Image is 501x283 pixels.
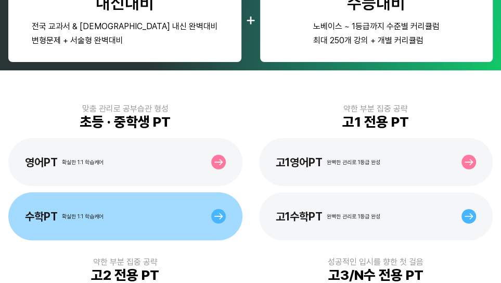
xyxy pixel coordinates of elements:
div: 고2 전용 PT [91,267,159,283]
div: 약한 부분 집중 공략 [93,257,158,267]
div: 완벽한 관리로 1등급 완성 [327,213,380,220]
div: 고1영어PT [276,156,323,169]
div: 초등 · 중학생 PT [80,114,171,130]
div: 전국 교과서 & [DEMOGRAPHIC_DATA] 내신 완벽대비 [32,21,218,31]
div: 고1 전용 PT [342,114,409,130]
div: 약한 부분 집중 공략 [343,104,408,114]
div: 최대 250개 강의 + 개별 커리큘럼 [313,35,440,45]
div: 고1수학PT [276,210,323,223]
div: 성공적인 입시를 향한 첫 걸음 [328,257,423,267]
div: 확실한 1:1 학습케어 [62,213,104,220]
div: + [246,9,256,29]
div: 수학PT [25,210,58,223]
div: 확실한 1:1 학습케어 [62,159,104,166]
div: 완벽한 관리로 1등급 완성 [327,159,380,166]
div: 변형문제 + 서술형 완벽대비 [32,35,218,45]
div: 영어PT [25,156,58,169]
div: 맞춤 관리로 공부습관 형성 [82,104,169,114]
div: 고3/N수 전용 PT [328,267,423,283]
div: 노베이스 ~ 1등급까지 수준별 커리큘럼 [313,21,440,31]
